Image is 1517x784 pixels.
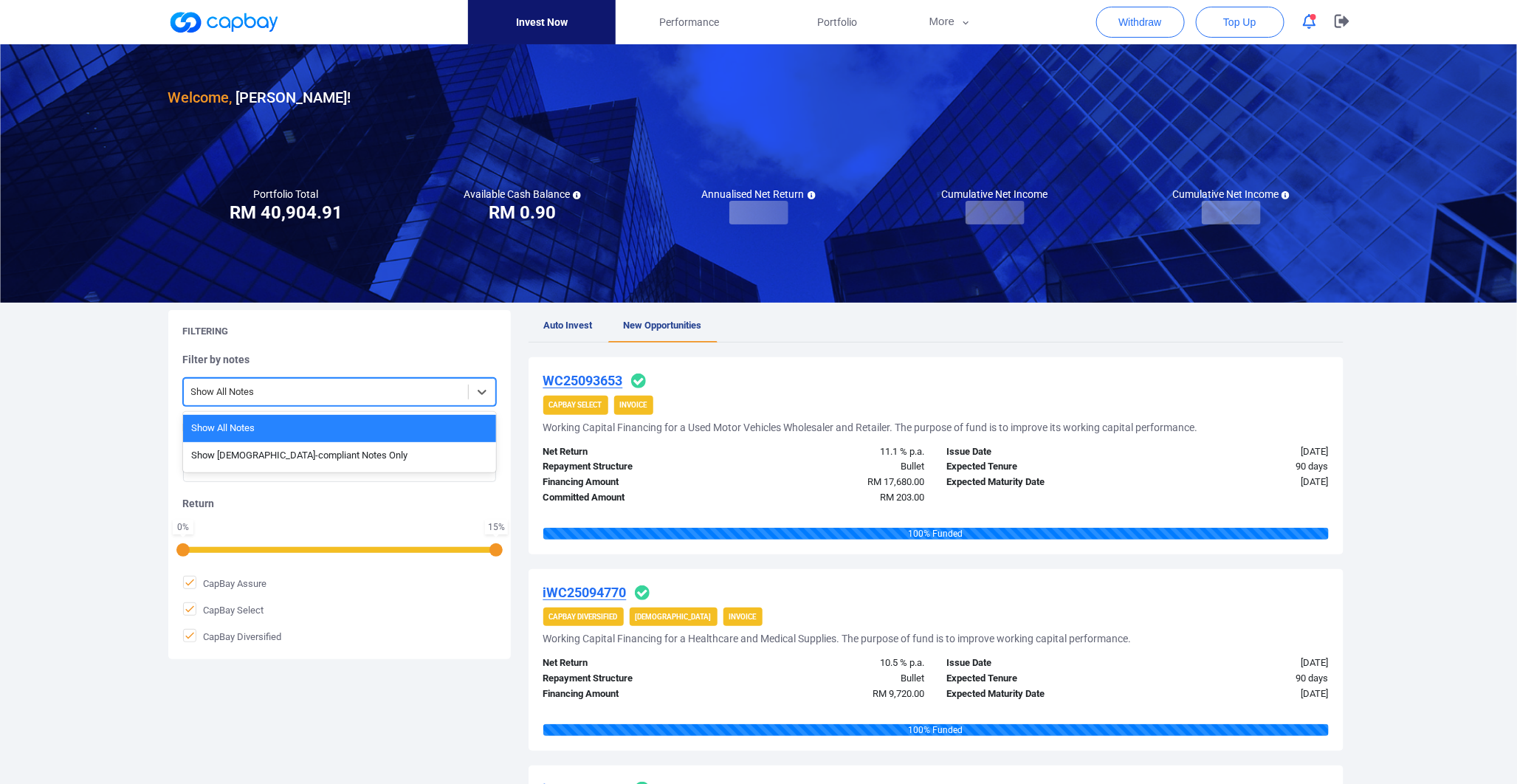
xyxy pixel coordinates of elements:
[1138,444,1340,460] div: [DATE]
[543,421,1198,434] h5: Working Capital Financing for a Used Motor Vehicles Wholesaler and Retailer. The purpose of fund ...
[1138,475,1340,490] div: [DATE]
[532,687,735,702] div: Financing Amount
[183,325,229,338] h5: Filtering
[489,201,556,224] h3: RM 0.90
[881,492,925,503] span: RM 203.00
[168,86,351,109] h3: [PERSON_NAME] !
[1138,671,1340,687] div: 90 days
[543,528,1329,540] div: 100 % Funded
[817,14,857,30] span: Portfolio
[734,671,936,687] div: Bullet
[532,459,735,475] div: Repayment Structure
[183,576,267,591] span: CapBay Assure
[1223,15,1256,30] span: Top Up
[532,444,735,460] div: Net Return
[532,490,735,506] div: Committed Amount
[1138,459,1340,475] div: 90 days
[549,401,602,409] strong: CapBay Select
[183,415,496,442] div: Show All Notes
[1138,687,1340,702] div: [DATE]
[936,656,1138,671] div: Issue Date
[464,188,581,201] h5: Available Cash Balance
[636,613,712,621] strong: [DEMOGRAPHIC_DATA]
[659,14,719,30] span: Performance
[729,613,757,621] strong: Invoice
[532,475,735,490] div: Financing Amount
[624,320,702,331] span: New Opportunities
[544,320,593,331] span: Auto Invest
[183,442,496,470] div: Show [DEMOGRAPHIC_DATA]-compliant Notes Only
[543,585,627,600] u: iWC25094770
[936,444,1138,460] div: Issue Date
[620,401,647,409] strong: Invoice
[549,613,618,621] strong: CapBay Diversified
[176,523,190,532] div: 0 %
[734,656,936,671] div: 10.5 % p.a.
[1172,188,1290,201] h5: Cumulative Net Income
[942,188,1048,201] h5: Cumulative Net Income
[183,497,496,510] h5: Return
[254,188,319,201] h5: Portfolio Total
[168,89,233,106] span: Welcome,
[868,476,925,487] span: RM 17,680.00
[936,687,1138,702] div: Expected Maturity Date
[1138,656,1340,671] div: [DATE]
[230,201,343,224] h3: RM 40,904.91
[936,459,1138,475] div: Expected Tenure
[532,671,735,687] div: Repayment Structure
[532,656,735,671] div: Net Return
[734,459,936,475] div: Bullet
[183,353,496,366] h5: Filter by notes
[183,602,264,617] span: CapBay Select
[1096,7,1185,38] button: Withdraw
[936,671,1138,687] div: Expected Tenure
[702,188,816,201] h5: Annualised Net Return
[183,629,282,644] span: CapBay Diversified
[1196,7,1284,38] button: Top Up
[543,724,1329,736] div: 100 % Funded
[488,523,505,532] div: 15 %
[543,632,1132,645] h5: Working Capital Financing for a Healthcare and Medical Supplies. The purpose of fund is to improv...
[873,688,925,699] span: RM 9,720.00
[936,475,1138,490] div: Expected Maturity Date
[734,444,936,460] div: 11.1 % p.a.
[543,373,623,388] u: WC25093653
